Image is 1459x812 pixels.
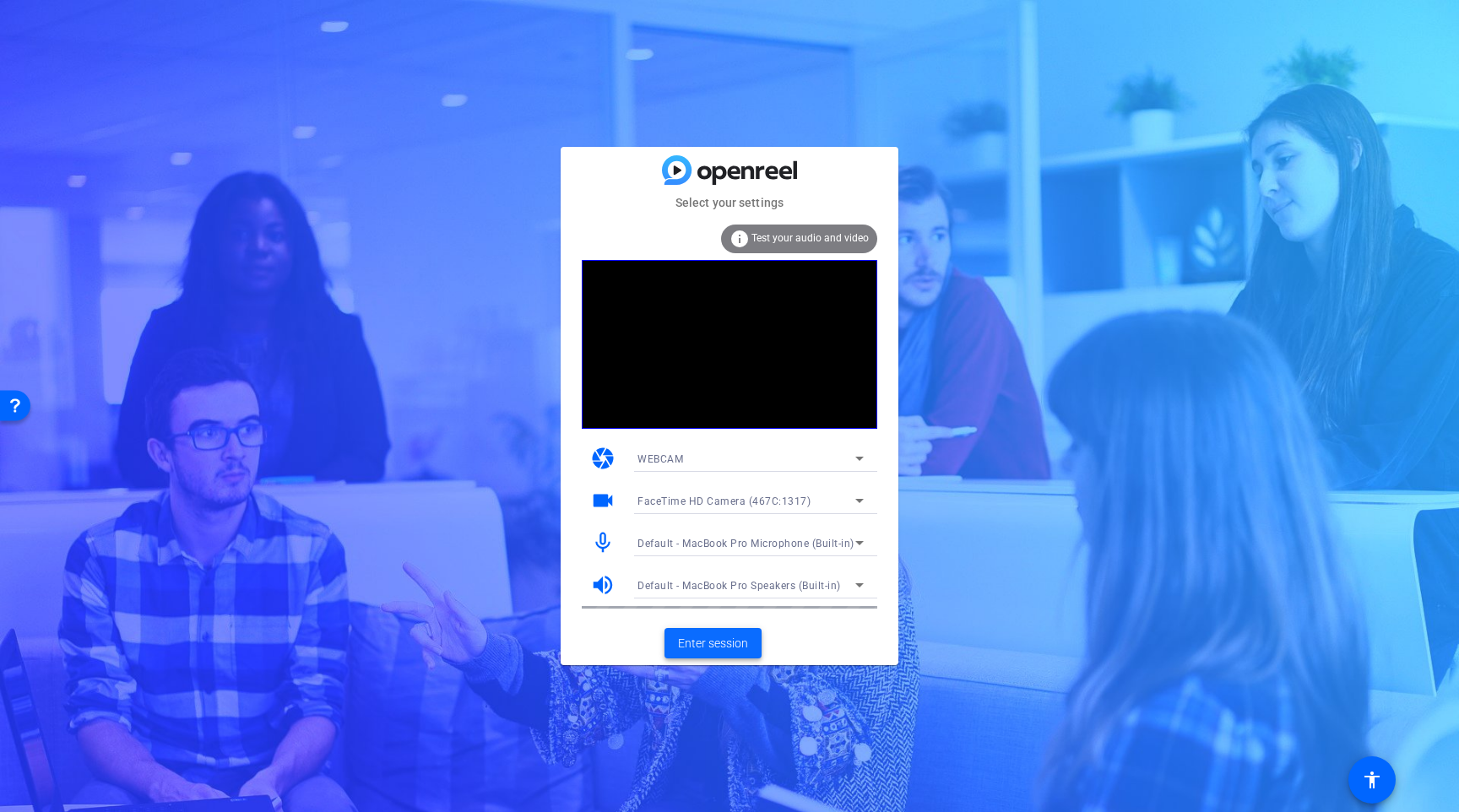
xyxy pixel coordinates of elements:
mat-icon: info [729,229,750,249]
mat-icon: accessibility [1362,770,1382,790]
span: Enter session [678,635,748,652]
mat-icon: mic_none [590,530,616,555]
span: Test your audio and video [751,232,869,244]
span: Default - MacBook Pro Microphone (Built-in) [637,538,854,549]
mat-icon: camera [590,446,616,471]
img: blue-gradient.svg [662,155,797,185]
span: WEBCAM [637,453,683,465]
mat-card-subtitle: Select your settings [561,193,898,212]
button: Enter session [664,628,762,658]
mat-icon: videocam [590,488,616,513]
span: Default - MacBook Pro Speakers (Built-in) [637,580,841,592]
mat-icon: volume_up [590,572,616,598]
span: FaceTime HD Camera (467C:1317) [637,495,811,507]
